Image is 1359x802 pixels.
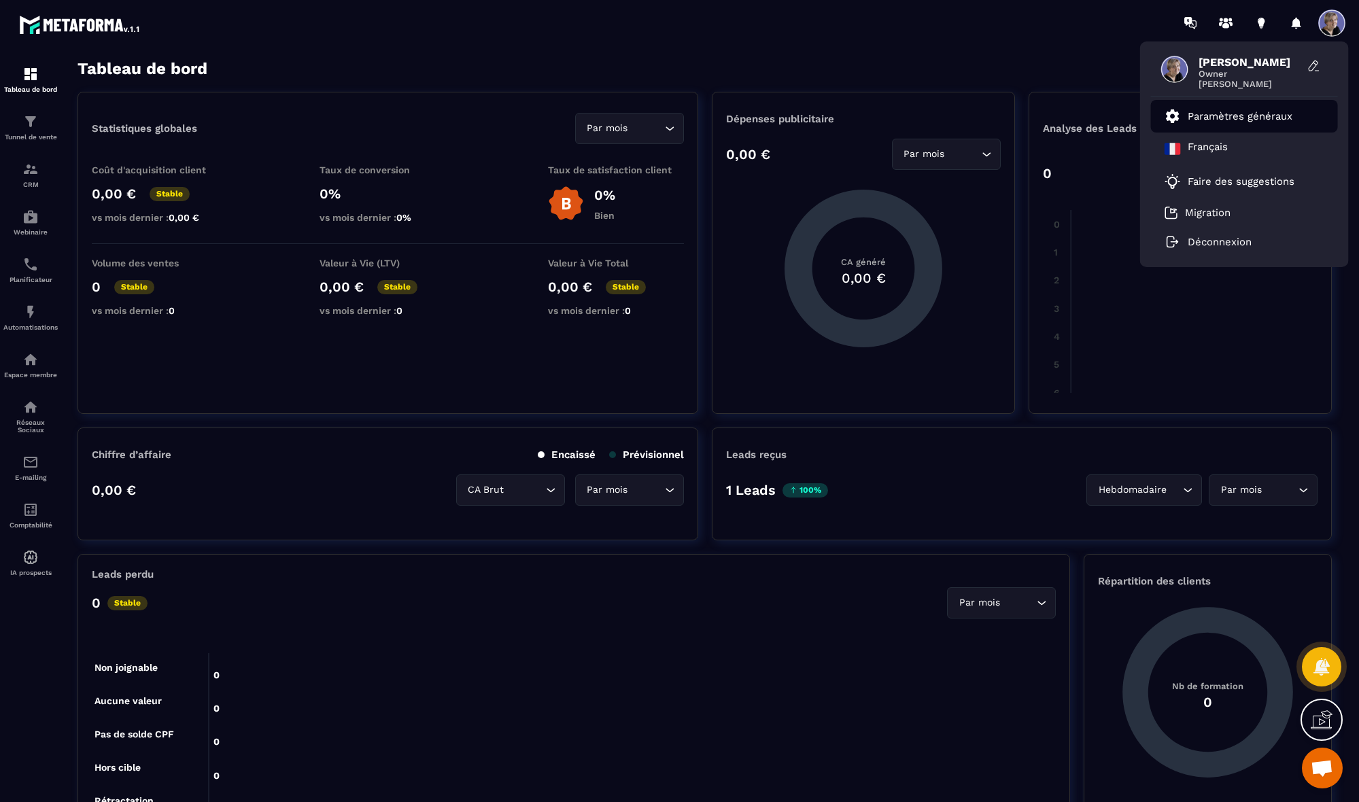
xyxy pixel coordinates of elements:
p: 0,00 € [92,186,136,202]
p: Français [1188,141,1228,157]
div: Search for option [1209,474,1318,506]
img: social-network [22,399,39,415]
a: Migration [1165,206,1231,220]
input: Search for option [631,483,661,498]
p: Répartition des clients [1098,575,1318,587]
a: Paramètres généraux [1165,108,1292,124]
p: 100% [782,483,828,498]
h3: Tableau de bord [78,59,207,78]
p: Volume des ventes [92,258,228,268]
a: emailemailE-mailing [3,444,58,491]
div: Search for option [575,113,684,144]
p: 0,00 € [548,279,592,295]
span: 0% [396,212,411,223]
a: formationformationCRM [3,151,58,198]
span: [PERSON_NAME] [1199,56,1301,69]
p: vs mois dernier : [320,305,455,316]
span: Par mois [1218,483,1265,498]
p: 0% [320,186,455,202]
input: Search for option [631,121,661,136]
a: formationformationTunnel de vente [3,103,58,151]
a: Ouvrir le chat [1302,748,1343,788]
tspan: 2 [1054,275,1059,285]
p: CRM [3,181,58,188]
p: vs mois dernier : [92,212,228,223]
p: Statistiques globales [92,122,197,135]
p: Leads perdu [92,568,154,580]
div: Search for option [456,474,565,506]
img: automations [22,304,39,320]
p: Tunnel de vente [3,133,58,141]
p: 0 [1043,165,1052,181]
a: schedulerschedulerPlanificateur [3,246,58,294]
tspan: Hors cible [94,762,141,773]
input: Search for option [948,147,978,162]
p: vs mois dernier : [548,305,684,316]
span: 0 [169,305,175,316]
p: Analyse des Leads [1043,122,1180,135]
p: Chiffre d’affaire [92,449,171,461]
img: formation [22,114,39,130]
p: Dépenses publicitaire [726,113,1001,125]
p: Paramètres généraux [1188,110,1292,122]
p: Migration [1185,207,1231,219]
p: Taux de satisfaction client [548,164,684,175]
p: 0,00 € [92,482,136,498]
p: Taux de conversion [320,164,455,175]
div: Search for option [1086,474,1202,506]
img: automations [22,209,39,225]
span: 0 [396,305,402,316]
p: vs mois dernier : [92,305,228,316]
tspan: 3 [1054,303,1059,314]
input: Search for option [1265,483,1295,498]
p: Bien [594,210,615,221]
p: Stable [114,280,154,294]
p: Planificateur [3,276,58,283]
p: Automatisations [3,324,58,331]
p: Espace membre [3,371,58,379]
input: Search for option [1003,595,1033,610]
tspan: 6 [1054,387,1060,398]
input: Search for option [507,483,543,498]
p: Webinaire [3,228,58,236]
a: formationformationTableau de bord [3,56,58,103]
p: 1 Leads [726,482,776,498]
p: Déconnexion [1188,236,1252,248]
img: automations [22,549,39,565]
img: automations [22,351,39,368]
p: Prévisionnel [609,449,684,461]
span: Hebdomadaire [1095,483,1169,498]
span: Par mois [956,595,1003,610]
p: Tableau de bord [3,86,58,93]
tspan: Pas de solde CPF [94,729,174,739]
p: Coût d'acquisition client [92,164,228,175]
tspan: 5 [1054,359,1059,370]
p: Encaissé [538,449,596,461]
div: Search for option [947,587,1056,618]
p: Comptabilité [3,521,58,529]
p: Stable [107,596,148,610]
tspan: Non joignable [94,662,158,674]
img: formation [22,66,39,82]
p: Stable [377,280,417,294]
span: 0 [625,305,631,316]
div: Search for option [892,139,1001,170]
a: automationsautomationsWebinaire [3,198,58,246]
img: b-badge-o.b3b20ee6.svg [548,186,584,222]
tspan: Aucune valeur [94,695,162,706]
p: Stable [150,187,190,201]
p: 0 [92,279,101,295]
p: Valeur à Vie Total [548,258,684,268]
p: 0,00 € [320,279,364,295]
input: Search for option [1169,483,1180,498]
span: Par mois [584,483,631,498]
span: Owner [1199,69,1301,79]
p: 0% [594,187,615,203]
div: Search for option [575,474,684,506]
span: 0,00 € [169,212,199,223]
span: Par mois [584,121,631,136]
p: Leads reçus [726,449,787,461]
a: automationsautomationsEspace membre [3,341,58,389]
p: Stable [606,280,646,294]
tspan: 1 [1054,247,1058,258]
